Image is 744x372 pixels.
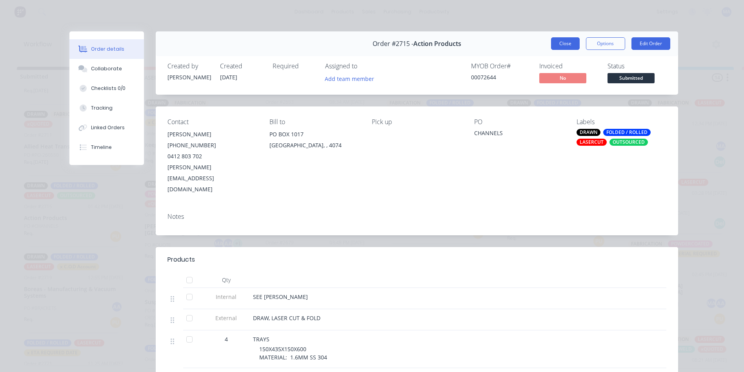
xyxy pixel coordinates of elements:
[167,213,666,220] div: Notes
[91,46,124,53] div: Order details
[253,335,269,343] span: TRAYS
[269,140,359,151] div: [GEOGRAPHIC_DATA], , 4074
[167,255,195,264] div: Products
[474,118,564,126] div: PO
[69,79,144,98] button: Checklists 0/0
[608,73,655,85] button: Submitted
[220,62,263,70] div: Created
[167,73,211,81] div: [PERSON_NAME]
[91,144,112,151] div: Timeline
[167,62,211,70] div: Created by
[325,62,404,70] div: Assigned to
[474,129,564,140] div: CHANNELS
[206,314,247,322] span: External
[577,139,607,146] div: LASERCUT
[253,314,320,322] span: DRAW, LASER CUT & FOLD
[373,40,413,48] span: Order #2715 -
[167,118,257,126] div: Contact
[413,40,461,48] span: Action Products
[69,98,144,118] button: Tracking
[91,124,125,131] div: Linked Orders
[91,104,113,112] div: Tracking
[608,73,655,83] span: Submitted
[577,118,666,126] div: Labels
[269,129,359,140] div: PO BOX 1017
[253,293,308,301] span: SEE [PERSON_NAME]
[203,272,250,288] div: Qty
[539,62,598,70] div: Invoiced
[220,73,237,81] span: [DATE]
[69,59,144,79] button: Collaborate
[167,129,257,195] div: [PERSON_NAME][PHONE_NUMBER]0412 803 702[PERSON_NAME][EMAIL_ADDRESS][DOMAIN_NAME]
[539,73,586,83] span: No
[609,139,648,146] div: OUTSOURCED
[167,162,257,195] div: [PERSON_NAME][EMAIL_ADDRESS][DOMAIN_NAME]
[586,37,625,50] button: Options
[206,293,247,301] span: Internal
[325,73,378,84] button: Add team member
[273,62,316,70] div: Required
[167,151,257,162] div: 0412 803 702
[269,118,359,126] div: Bill to
[269,129,359,154] div: PO BOX 1017[GEOGRAPHIC_DATA], , 4074
[91,85,126,92] div: Checklists 0/0
[631,37,670,50] button: Edit Order
[91,65,122,72] div: Collaborate
[225,335,228,343] span: 4
[69,118,144,137] button: Linked Orders
[69,39,144,59] button: Order details
[471,73,530,81] div: 00072644
[372,118,462,126] div: Pick up
[551,37,580,50] button: Close
[471,62,530,70] div: MYOB Order #
[320,73,378,84] button: Add team member
[577,129,600,136] div: DRAWN
[167,140,257,151] div: [PHONE_NUMBER]
[603,129,651,136] div: FOLDED / ROLLED
[167,129,257,140] div: [PERSON_NAME]
[259,345,327,361] span: 150X435X150X600 MATERIAL: 1.6MM SS 304
[608,62,666,70] div: Status
[69,137,144,157] button: Timeline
